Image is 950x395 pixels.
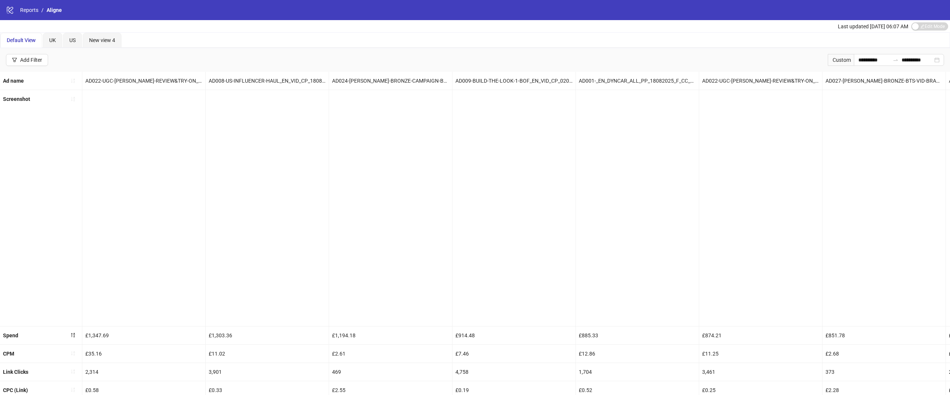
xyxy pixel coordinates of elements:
[576,326,699,344] div: £885.33
[82,345,205,363] div: £35.16
[452,363,575,381] div: 4,758
[206,345,329,363] div: £11.02
[206,363,329,381] div: 3,901
[19,6,40,14] a: Reports
[823,326,946,344] div: £851.78
[329,345,452,363] div: £2.61
[452,72,575,90] div: AD009-BUILD-THE-LOOK-1-BOF_EN_VID_CP_02092025_F_NSE_SC16_USP11_
[82,72,205,90] div: AD022-UGC-[PERSON_NAME]-REVIEW&TRY-ON_EN_VID_HP_11092025_F_NSE_SC11_USP7_
[3,78,24,84] b: Ad name
[699,72,822,90] div: AD022-UGC-[PERSON_NAME]-REVIEW&TRY-ON_EN_VID_HP_11092025_F_NSE_SC11_USP7_
[70,96,76,102] span: sort-ascending
[699,345,822,363] div: £11.25
[329,72,452,90] div: AD024-[PERSON_NAME]-BRONZE-CAMPAIGN-BRAND_EN_VID_CP_12092025_F_CC_SC1_USP8_
[823,72,946,90] div: AD027-[PERSON_NAME]-BRONZE-BTS-VID-BRAND_EN_VID_CP_12092025_F_CC_SC1_USP8_
[70,351,76,356] span: sort-ascending
[838,23,908,29] span: Last updated [DATE] 06:07 AM
[206,326,329,344] div: £1,303.36
[823,363,946,381] div: 373
[49,37,56,43] span: UK
[3,387,28,393] b: CPC (Link)
[3,96,30,102] b: Screenshot
[329,363,452,381] div: 469
[20,57,42,63] div: Add Filter
[576,72,699,90] div: AD001-_EN_DYNCAR_ALL_PP_18082025_F_CC_SC15_None_DPA
[206,72,329,90] div: AD008-US-INFLUENCER-HAUL_EN_VID_CP_18082025_F_CC_SC10_USP11_AW26
[6,54,48,66] button: Add Filter
[329,326,452,344] div: £1,194.18
[452,345,575,363] div: £7.46
[893,57,899,63] span: to
[82,363,205,381] div: 2,314
[70,387,76,392] span: sort-ascending
[893,57,899,63] span: swap-right
[3,369,28,375] b: Link Clicks
[576,345,699,363] div: £12.86
[89,37,115,43] span: New view 4
[41,6,44,14] li: /
[70,332,76,338] span: sort-descending
[699,326,822,344] div: £874.21
[12,57,17,63] span: filter
[828,54,854,66] div: Custom
[3,332,18,338] b: Spend
[69,37,76,43] span: US
[576,363,699,381] div: 1,704
[699,363,822,381] div: 3,461
[70,78,76,83] span: sort-ascending
[47,7,62,13] span: Aligne
[3,351,14,357] b: CPM
[70,369,76,374] span: sort-ascending
[452,326,575,344] div: £914.48
[7,37,36,43] span: Default View
[823,345,946,363] div: £2.68
[82,326,205,344] div: £1,347.69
